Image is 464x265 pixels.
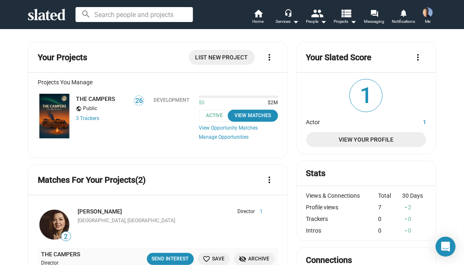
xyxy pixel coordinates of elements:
span: 1 [350,79,382,112]
a: April Kasper [38,208,71,241]
mat-icon: headset_mic [284,9,292,17]
mat-icon: visibility_off [239,255,247,263]
span: (2) [135,175,146,185]
button: Services [273,8,302,27]
button: View Matches [228,110,278,122]
mat-card-title: Your Slated Score [306,52,372,63]
button: Save [198,253,230,265]
span: Archive [239,255,270,263]
mat-icon: favorite_border [203,255,211,263]
mat-icon: home [253,8,263,18]
a: Messaging [360,8,389,27]
span: Messaging [364,17,385,27]
button: Archive [234,253,275,265]
div: View Matches [233,111,273,120]
img: Joel Cousins [423,7,433,17]
button: People [302,8,331,27]
div: 0 [402,227,426,234]
a: Manage Opportunities [199,134,278,141]
div: Total [378,192,402,199]
mat-card-title: Stats [306,168,326,179]
span: s [97,115,99,121]
mat-icon: forum [370,9,378,17]
a: [PERSON_NAME] [78,208,122,215]
span: Home [253,17,264,27]
button: Projects [331,8,360,27]
div: Profile views [306,204,379,211]
div: 7 [378,204,402,211]
mat-icon: arrow_drop_up [403,204,409,210]
span: 1 [255,209,263,215]
span: 2 [61,233,71,241]
div: 0 [378,227,402,234]
a: List New Project [189,50,255,65]
a: Notifications [389,8,418,27]
span: Save [203,255,225,263]
div: [GEOGRAPHIC_DATA], [GEOGRAPHIC_DATA] [78,218,263,224]
div: People [306,17,327,27]
span: Notifications [392,17,415,27]
button: Joel CousinsMe [418,6,438,27]
span: Me [425,17,431,27]
a: Home [244,8,273,27]
div: 30 Days [402,192,426,199]
div: 0 [402,216,426,222]
span: Active [199,110,234,122]
mat-icon: arrow_drop_up [403,228,409,233]
div: Send Interest [152,255,189,263]
mat-icon: view_list [340,7,352,19]
span: Director [238,209,255,215]
span: List New Project [195,50,248,65]
a: THE CAMPERS [76,96,115,102]
span: $0 [199,100,205,106]
mat-icon: more_vert [413,52,423,62]
mat-icon: notifications [399,9,407,17]
mat-icon: arrow_drop_down [349,17,359,27]
div: Trackers [306,216,379,222]
a: View Opportunity Matches [199,125,278,131]
span: 26 [134,97,144,105]
a: 3 Trackers [76,115,99,121]
dt: Actor [306,117,395,125]
mat-icon: arrow_drop_up [403,216,409,222]
img: April Kasper [39,210,69,240]
div: Views & Connections [306,192,379,199]
div: Projects You Manage [38,79,278,86]
div: Development [154,97,189,103]
div: 0 [378,216,402,222]
span: Public [83,106,97,112]
mat-card-title: Matches For Your Projects [38,174,146,186]
a: View Your Profile [306,132,426,147]
div: Open Intercom Messenger [436,237,456,257]
div: Services [276,17,299,27]
input: Search people and projects [76,7,193,22]
mat-icon: people [311,7,323,19]
mat-icon: more_vert [265,175,275,185]
img: THE CAMPERS [39,94,69,138]
a: THE CAMPERS [38,92,71,140]
dd: 1 [395,117,426,125]
span: $2M [265,100,278,106]
mat-card-title: Your Projects [38,52,87,63]
div: 2 [402,204,426,211]
span: Projects [334,17,357,27]
a: THE CAMPERS [41,250,80,258]
mat-icon: arrow_drop_down [318,17,328,27]
mat-icon: arrow_drop_down [291,17,300,27]
button: Send Interest [147,253,194,265]
mat-icon: more_vert [265,52,275,62]
div: Intros [306,227,379,234]
span: View Your Profile [313,132,420,147]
